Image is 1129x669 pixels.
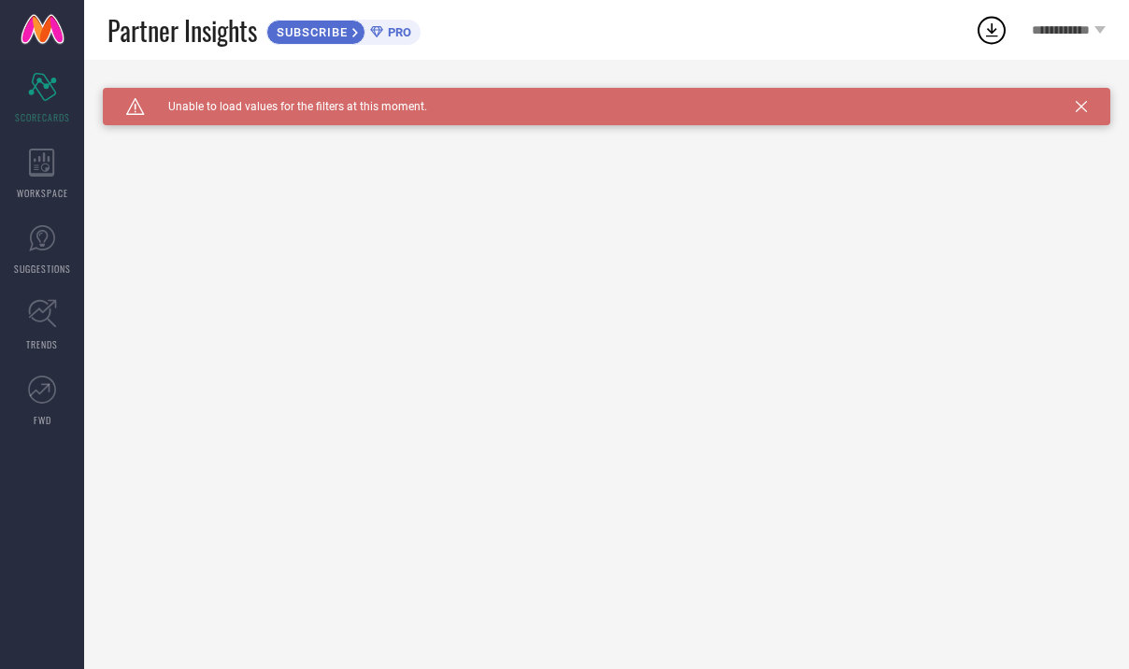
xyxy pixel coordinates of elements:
span: FWD [34,413,51,427]
span: SUGGESTIONS [14,262,71,276]
span: WORKSPACE [17,186,68,200]
span: Unable to load values for the filters at this moment. [145,100,427,113]
a: SUBSCRIBEPRO [266,15,421,45]
span: PRO [383,25,411,39]
div: Unable to load filters at this moment. Please try later. [103,88,1110,103]
span: SUBSCRIBE [267,25,352,39]
span: SCORECARDS [15,110,70,124]
span: TRENDS [26,337,58,351]
span: Partner Insights [107,11,257,50]
div: Open download list [975,13,1008,47]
